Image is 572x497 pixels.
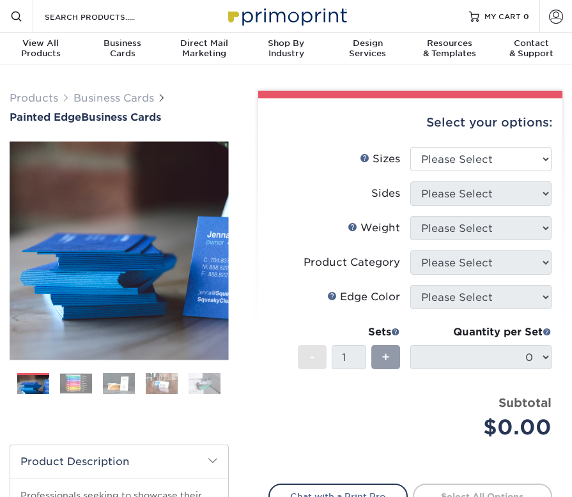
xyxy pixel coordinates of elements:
[327,33,408,66] a: DesignServices
[245,38,327,49] span: Shop By
[82,33,164,66] a: BusinessCards
[371,186,400,201] div: Sides
[490,38,572,59] div: & Support
[146,372,178,395] img: Business Cards 04
[420,412,552,443] div: $0.00
[327,38,408,49] span: Design
[408,38,490,59] div: & Templates
[60,398,92,430] img: Business Cards 06
[408,38,490,49] span: Resources
[10,111,229,123] a: Painted EdgeBusiness Cards
[164,38,245,59] div: Marketing
[103,372,135,395] img: Business Cards 03
[309,348,315,367] span: -
[304,255,400,270] div: Product Category
[298,325,400,340] div: Sets
[17,369,49,401] img: Business Cards 01
[327,289,400,305] div: Edge Color
[10,141,229,360] img: Painted Edge 01
[189,372,220,395] img: Business Cards 05
[410,325,552,340] div: Quantity per Set
[10,111,81,123] span: Painted Edge
[164,33,245,66] a: Direct MailMarketing
[499,395,552,409] strong: Subtotal
[82,38,164,59] div: Cards
[268,98,552,147] div: Select your options:
[222,2,350,29] img: Primoprint
[348,220,400,236] div: Weight
[73,92,154,104] a: Business Cards
[103,398,135,430] img: Business Cards 07
[484,11,521,22] span: MY CART
[164,38,245,49] span: Direct Mail
[10,92,58,104] a: Products
[146,398,178,430] img: Business Cards 08
[43,9,168,24] input: SEARCH PRODUCTS.....
[490,38,572,49] span: Contact
[245,38,327,59] div: Industry
[490,33,572,66] a: Contact& Support
[10,445,228,478] h2: Product Description
[60,374,92,394] img: Business Cards 02
[82,38,164,49] span: Business
[523,11,529,20] span: 0
[327,38,408,59] div: Services
[382,348,390,367] span: +
[245,33,327,66] a: Shop ByIndustry
[10,111,229,123] h1: Business Cards
[408,33,490,66] a: Resources& Templates
[360,151,400,167] div: Sizes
